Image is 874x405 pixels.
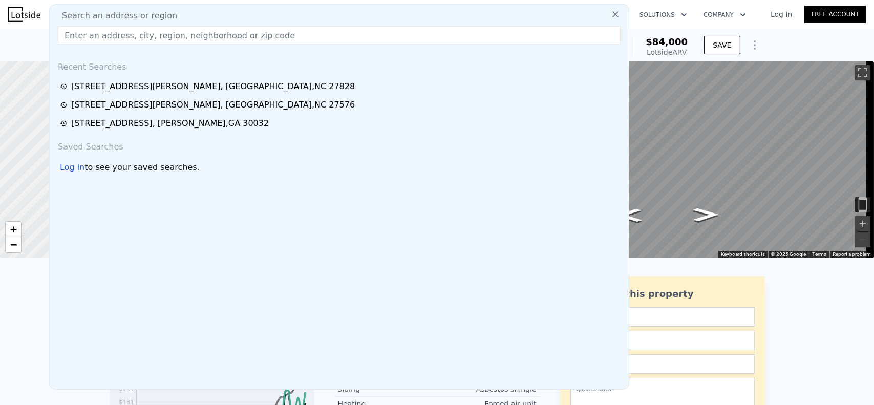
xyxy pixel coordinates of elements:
button: Keyboard shortcuts [721,251,765,258]
button: Show Options [744,35,765,55]
div: [STREET_ADDRESS] , [PERSON_NAME] , GA 30032 [71,117,269,130]
span: © 2025 Google [771,251,806,257]
a: Zoom in [6,222,21,237]
button: Zoom out [855,232,870,247]
input: Name [570,307,755,327]
div: Ask about this property [570,287,755,301]
a: Log In [758,9,804,19]
a: Free Account [804,6,866,23]
button: Company [695,6,754,24]
a: Terms (opens in new tab) [812,251,826,257]
a: [STREET_ADDRESS], [PERSON_NAME],GA 30032 [60,117,622,130]
button: Toggle motion tracking [855,197,870,212]
span: Search an address or region [54,10,177,22]
input: Enter an address, city, region, neighborhood or zip code [58,26,621,45]
button: Toggle fullscreen view [855,65,870,80]
input: Email [570,331,755,350]
a: Zoom out [6,237,21,252]
span: + [10,223,17,236]
div: Lotside ARV [646,47,688,57]
div: Street View [468,61,874,258]
button: SAVE [704,36,740,54]
span: to see your saved searches. [84,161,199,174]
div: Map [468,61,874,258]
a: [STREET_ADDRESS][PERSON_NAME], [GEOGRAPHIC_DATA],NC 27576 [60,99,622,111]
div: [STREET_ADDRESS][PERSON_NAME] , [GEOGRAPHIC_DATA] , NC 27828 [71,80,355,93]
path: Go West, Horton St [682,205,730,225]
a: Report a problem [833,251,871,257]
button: Solutions [631,6,695,24]
div: Saved Searches [54,133,625,157]
input: Phone [570,354,755,374]
div: [STREET_ADDRESS][PERSON_NAME] , [GEOGRAPHIC_DATA] , NC 27576 [71,99,355,111]
div: Log in [60,161,84,174]
img: Lotside [8,7,40,22]
tspan: $151 [118,386,134,393]
span: $84,000 [646,36,688,47]
div: Recent Searches [54,53,625,77]
a: [STREET_ADDRESS][PERSON_NAME], [GEOGRAPHIC_DATA],NC 27828 [60,80,622,93]
span: − [10,238,17,251]
button: Zoom in [855,216,870,231]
